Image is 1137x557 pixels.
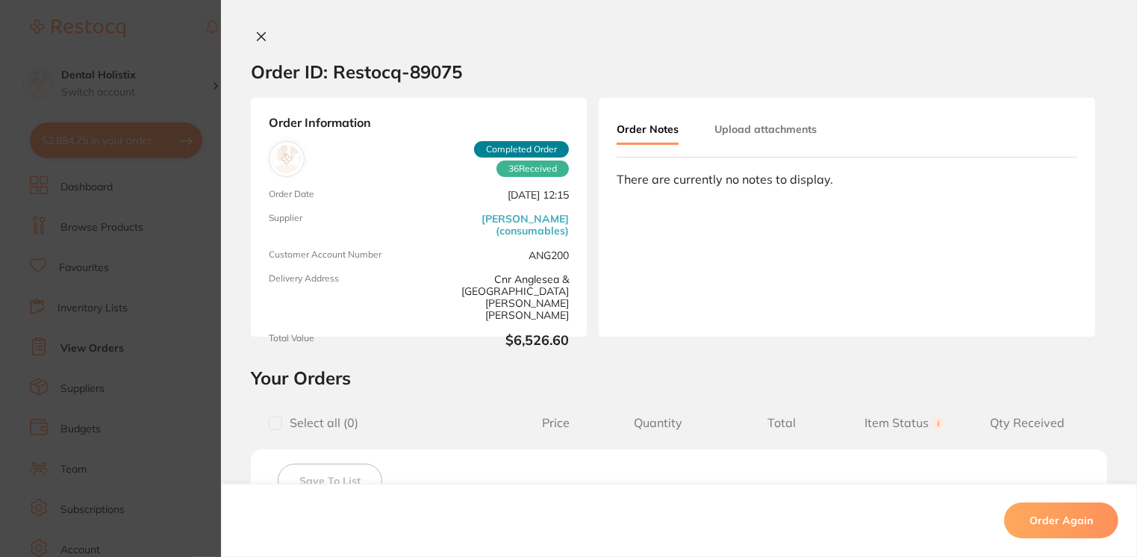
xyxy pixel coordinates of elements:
span: Completed Order [474,141,569,158]
div: There are currently no notes to display. [617,172,1077,186]
span: ANG200 [425,249,569,261]
span: [DATE] 12:15 [425,189,569,201]
span: Select all ( 0 ) [282,416,358,430]
span: Item Status [843,416,966,430]
a: [PERSON_NAME] (consumables) [425,213,569,237]
h2: Your Orders [251,367,1107,389]
span: Received [496,161,569,177]
span: Customer Account Number [269,249,413,261]
span: Total [720,416,843,430]
button: Save To List [278,464,382,498]
span: Quantity [597,416,720,430]
b: $6,526.60 [425,333,569,349]
span: Total Value [269,333,413,349]
button: Order Notes [617,116,679,145]
span: Qty Received [966,416,1089,430]
strong: Order Information [269,116,569,129]
span: Price [515,416,597,430]
h2: Order ID: Restocq- 89075 [251,60,462,83]
span: Supplier [269,213,413,237]
span: Cnr Anglesea & [GEOGRAPHIC_DATA][PERSON_NAME][PERSON_NAME] [425,273,569,321]
button: Upload attachments [714,116,817,143]
img: Henry Schein Halas (consumables) [272,145,301,173]
button: Order Again [1004,502,1118,538]
span: Order Date [269,189,413,201]
span: Delivery Address [269,273,413,321]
